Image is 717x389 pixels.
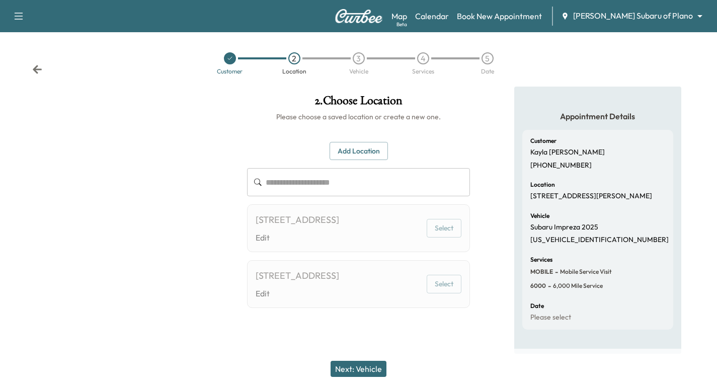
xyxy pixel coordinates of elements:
div: 2 [288,52,300,64]
a: Calendar [415,10,449,22]
h1: 2 . Choose Location [247,95,470,112]
span: MOBILE [530,268,553,276]
p: [US_VEHICLE_IDENTIFICATION_NUMBER] [530,236,669,245]
div: Back [32,64,42,74]
div: Customer [217,68,243,74]
button: Select [427,219,461,238]
a: Book New Appointment [457,10,542,22]
span: - [553,267,558,277]
span: 6000 [530,282,546,290]
p: Kayla [PERSON_NAME] [530,148,605,157]
div: 5 [482,52,494,64]
span: 6,000 mile Service [551,282,603,290]
h6: Date [530,303,544,309]
div: 3 [353,52,365,64]
div: Location [282,68,306,74]
h6: Location [530,182,555,188]
span: Mobile Service Visit [558,268,612,276]
a: MapBeta [391,10,407,22]
p: Please select [530,313,571,322]
p: Subaru Impreza 2025 [530,223,598,232]
h5: Appointment Details [522,111,673,122]
a: Edit [256,287,339,299]
span: - [546,281,551,291]
div: Vehicle [349,68,368,74]
div: [STREET_ADDRESS] [256,213,339,227]
h6: Please choose a saved location or create a new one. [247,112,470,122]
a: Edit [256,231,339,244]
button: Next: Vehicle [331,361,386,377]
h6: Vehicle [530,213,549,219]
div: [STREET_ADDRESS] [256,269,339,283]
div: Beta [396,21,407,28]
h6: Customer [530,138,556,144]
span: [PERSON_NAME] Subaru of Plano [573,10,693,22]
img: Curbee Logo [335,9,383,23]
p: [STREET_ADDRESS][PERSON_NAME] [530,192,652,201]
div: 4 [417,52,429,64]
button: Add Location [330,142,388,161]
div: Services [412,68,434,74]
p: [PHONE_NUMBER] [530,161,592,170]
button: Select [427,275,461,293]
h6: Services [530,257,552,263]
div: Date [481,68,494,74]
